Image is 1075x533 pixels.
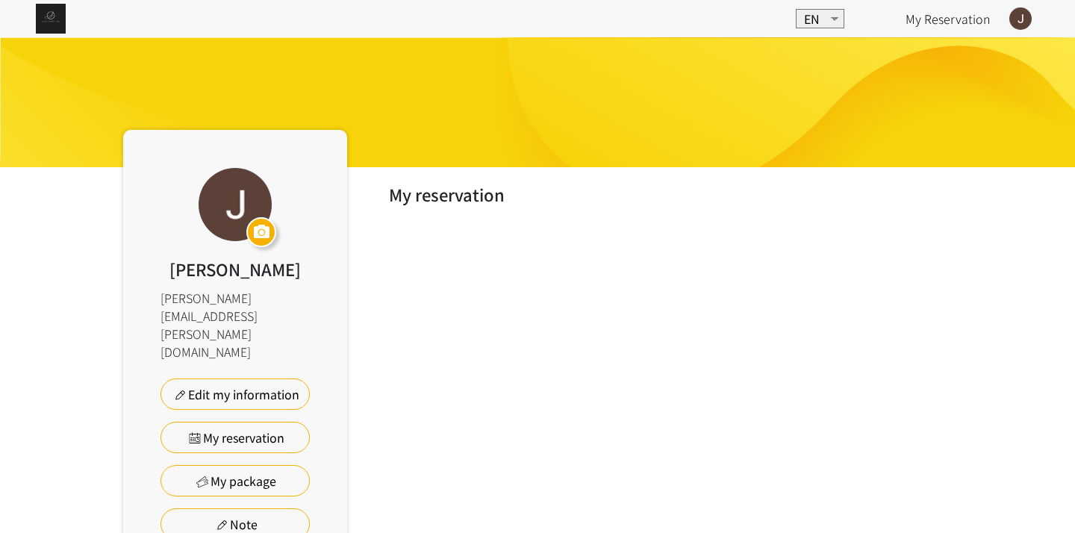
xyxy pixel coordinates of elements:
a: My Reservation [906,10,990,28]
div: [PERSON_NAME][EMAIL_ADDRESS][PERSON_NAME][DOMAIN_NAME] [161,289,310,361]
img: img_61c0148bb0266 [36,4,66,34]
a: My package [161,465,310,496]
a: Edit my information [161,378,310,410]
h2: My reservation [389,182,953,207]
div: [PERSON_NAME] [169,257,301,281]
a: My reservation [161,422,310,453]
